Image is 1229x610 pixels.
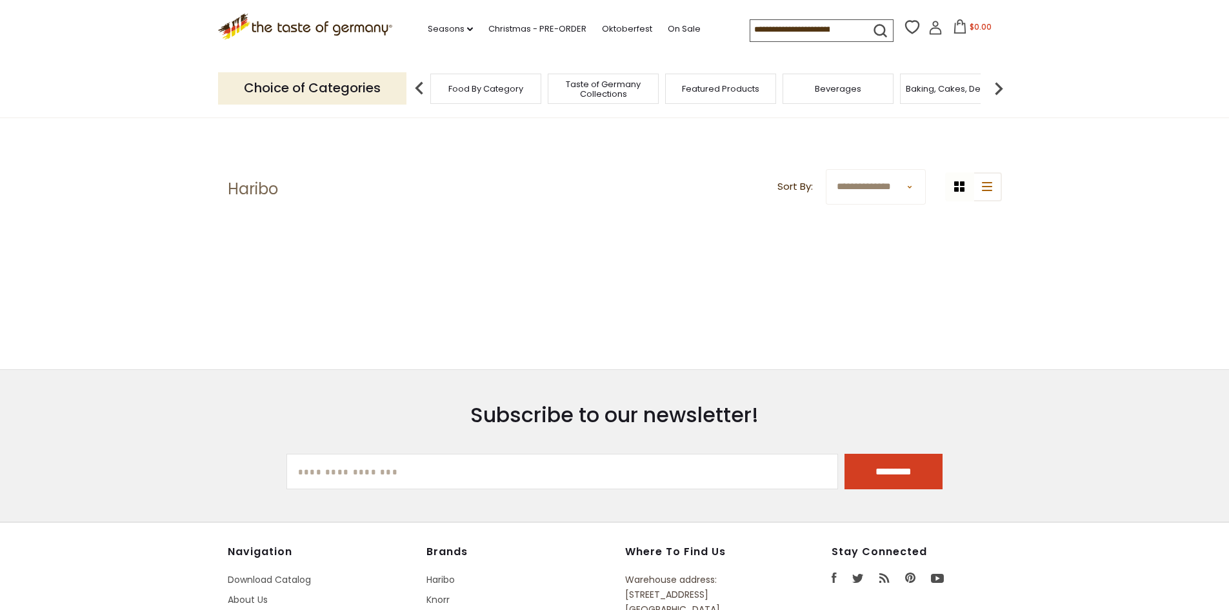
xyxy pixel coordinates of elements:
h1: Haribo [228,179,278,199]
a: Food By Category [448,84,523,94]
img: next arrow [986,76,1012,101]
a: About Us [228,593,268,606]
h4: Brands [426,545,612,558]
img: previous arrow [406,76,432,101]
a: Haribo [426,573,455,586]
h3: Subscribe to our newsletter! [286,402,943,428]
h4: Navigation [228,545,414,558]
h4: Where to find us [625,545,772,558]
button: $0.00 [945,19,1000,39]
a: Download Catalog [228,573,311,586]
a: Taste of Germany Collections [552,79,655,99]
a: On Sale [668,22,701,36]
a: Oktoberfest [602,22,652,36]
h4: Stay Connected [832,545,1002,558]
a: Knorr [426,593,450,606]
a: Christmas - PRE-ORDER [488,22,586,36]
label: Sort By: [777,179,813,195]
a: Beverages [815,84,861,94]
span: $0.00 [970,21,992,32]
p: Choice of Categories [218,72,406,104]
a: Featured Products [682,84,759,94]
a: Seasons [428,22,473,36]
a: Baking, Cakes, Desserts [906,84,1006,94]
